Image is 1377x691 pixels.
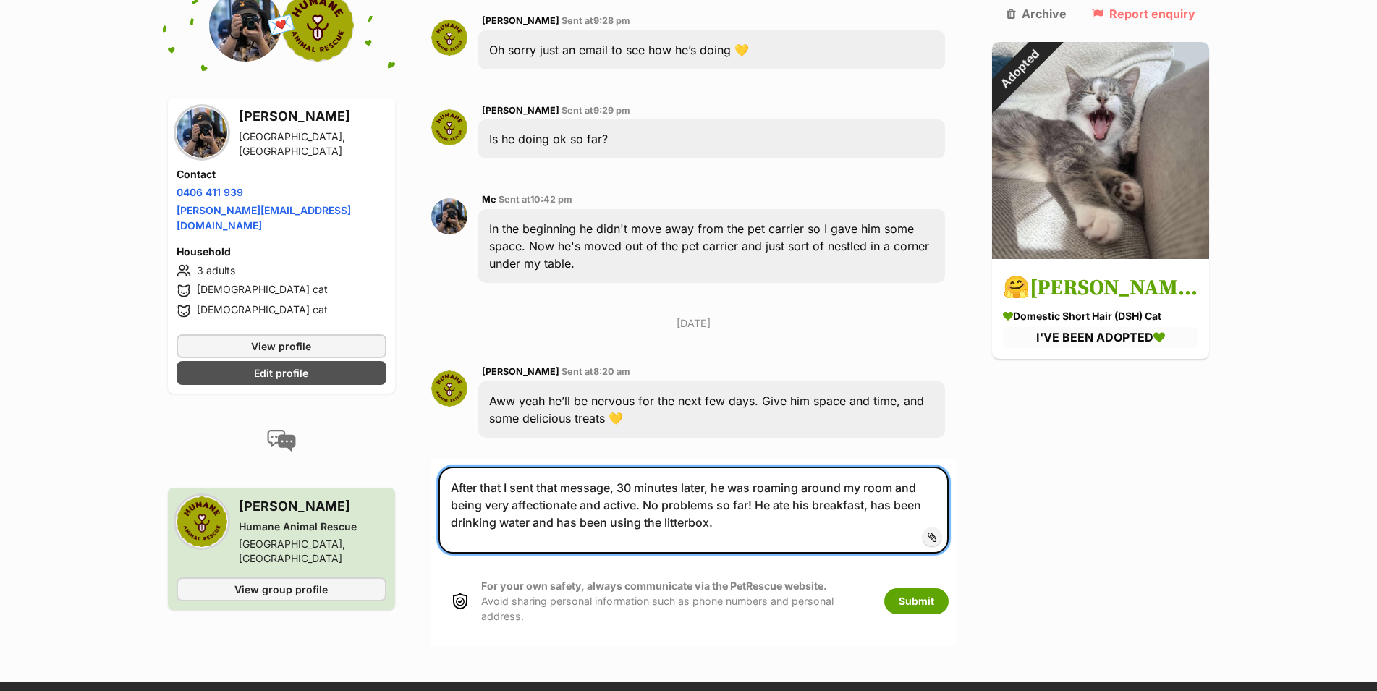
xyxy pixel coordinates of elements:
div: In the beginning he didn't move away from the pet carrier so I gave him some space. Now he's move... [478,209,946,283]
span: 9:28 pm [593,15,630,26]
div: Is he doing ok so far? [478,119,946,158]
span: Sent at [499,194,572,205]
img: Sarah Crowlekova profile pic [431,109,467,145]
div: Humane Animal Rescue [239,520,386,534]
h3: [PERSON_NAME] [239,496,386,517]
strong: For your own safety, always communicate via the PetRescue website. [481,580,827,592]
span: [PERSON_NAME] [482,366,559,377]
img: conversation-icon-4a6f8262b818ee0b60e3300018af0b2d0b884aa5de6e9bcb8d3d4eeb1a70a7c4.svg [267,430,296,452]
span: View group profile [234,582,328,597]
span: Me [482,194,496,205]
span: [PERSON_NAME] [482,15,559,26]
h3: 🤗[PERSON_NAME]🤗 [1003,273,1198,305]
div: [GEOGRAPHIC_DATA], [GEOGRAPHIC_DATA] [239,130,386,158]
li: [DEMOGRAPHIC_DATA] cat [177,302,386,320]
a: Archive [1007,7,1067,20]
div: [GEOGRAPHIC_DATA], [GEOGRAPHIC_DATA] [239,537,386,566]
span: Sent at [562,366,630,377]
img: Sarah Crowlekova profile pic [431,370,467,407]
span: Edit profile [254,365,308,381]
p: Avoid sharing personal information such as phone numbers and personal address. [481,578,870,624]
a: View group profile [177,577,386,601]
a: Edit profile [177,361,386,385]
img: Jennifer Truong profile pic [431,198,467,234]
a: Adopted [992,247,1209,262]
li: [DEMOGRAPHIC_DATA] cat [177,282,386,300]
span: 10:42 pm [530,194,572,205]
h4: Household [177,245,386,259]
div: Oh sorry just an email to see how he’s doing 💛 [478,30,946,69]
h4: Contact [177,167,386,182]
div: I'VE BEEN ADOPTED [1003,328,1198,348]
span: 8:20 am [593,366,630,377]
span: 9:29 pm [593,105,630,116]
a: Report enquiry [1092,7,1195,20]
img: 🤗Sylvester🤗 [992,42,1209,259]
img: Sarah Crowlekova profile pic [431,20,467,56]
button: Submit [884,588,949,614]
span: View profile [251,339,311,354]
div: Aww yeah he’ll be nervous for the next few days. Give him space and time, and some delicious trea... [478,381,946,438]
a: 🤗[PERSON_NAME]🤗 Domestic Short Hair (DSH) Cat I'VE BEEN ADOPTED [992,262,1209,359]
div: Adopted [973,22,1067,116]
span: 💌 [265,9,297,41]
a: 0406 411 939 [177,186,243,198]
span: Sent at [562,105,630,116]
a: View profile [177,334,386,358]
a: [PERSON_NAME][EMAIL_ADDRESS][DOMAIN_NAME] [177,204,351,232]
li: 3 adults [177,262,386,279]
span: Sent at [562,15,630,26]
img: Humane Animal Rescue profile pic [177,496,227,547]
h3: [PERSON_NAME] [239,106,386,127]
span: [PERSON_NAME] [482,105,559,116]
div: Domestic Short Hair (DSH) Cat [1003,309,1198,324]
p: [DATE] [431,315,957,331]
img: Jennifer Truong profile pic [177,107,227,158]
